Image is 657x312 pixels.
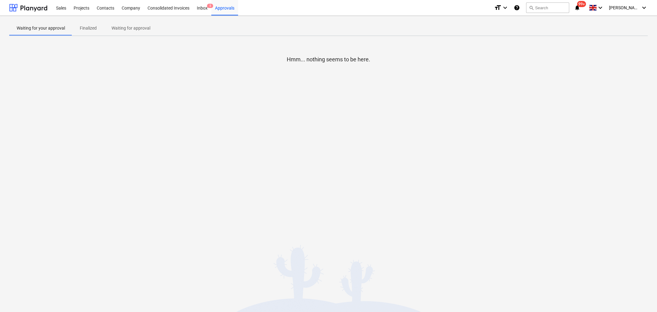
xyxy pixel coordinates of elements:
span: 5 [207,4,213,8]
span: [PERSON_NAME] [609,5,640,10]
span: search [529,5,534,10]
span: 99+ [577,1,586,7]
i: keyboard_arrow_down [597,4,604,11]
i: Knowledge base [514,4,520,11]
p: Finalized [80,25,97,31]
i: format_size [494,4,501,11]
button: Search [526,2,569,13]
p: Waiting for your approval [17,25,65,31]
p: Hmm... nothing seems to be here. [287,56,370,63]
i: notifications [574,4,580,11]
p: Waiting for approval [112,25,150,31]
i: keyboard_arrow_down [640,4,648,11]
i: keyboard_arrow_down [501,4,509,11]
iframe: Chat Widget [626,282,657,312]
